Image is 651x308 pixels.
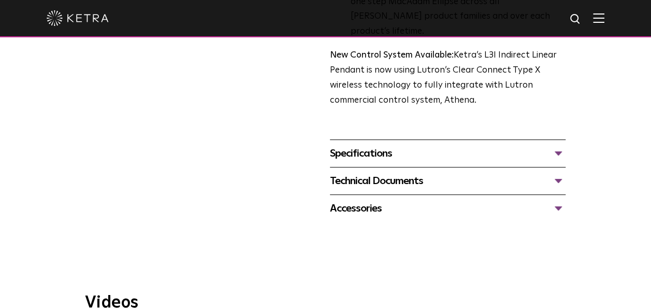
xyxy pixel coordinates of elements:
img: Hamburger%20Nav.svg [593,13,604,23]
div: Technical Documents [330,173,566,189]
p: Ketra’s L3I Indirect Linear Pendant is now using Lutron’s Clear Connect Type X wireless technolog... [330,48,566,108]
div: Accessories [330,200,566,217]
strong: New Control System Available: [330,51,454,60]
img: search icon [569,13,582,26]
img: ketra-logo-2019-white [47,10,109,26]
div: Specifications [330,145,566,162]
